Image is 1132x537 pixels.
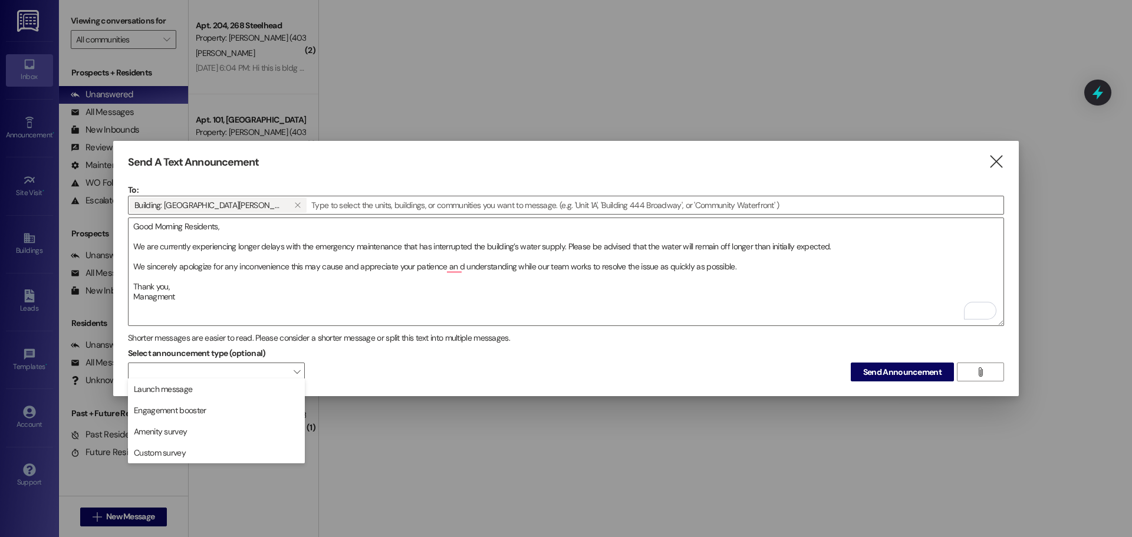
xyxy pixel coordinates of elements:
[134,404,206,416] span: Engagement booster
[129,218,1003,325] textarea: To enrich screen reader interactions, please activate Accessibility in Grammarly extension settings
[134,447,186,459] span: Custom survey
[134,383,192,395] span: Launch message
[134,426,187,437] span: Amenity survey
[128,344,266,363] label: Select announcement type (optional)
[289,197,307,213] button: Building: 286 Sturgeon
[128,332,1004,344] div: Shorter messages are easier to read. Please consider a shorter message or split this text into mu...
[851,363,954,381] button: Send Announcement
[976,367,985,377] i: 
[134,197,284,213] span: Building: 286 Sturgeon
[988,156,1004,168] i: 
[308,196,1003,214] input: Type to select the units, buildings, or communities you want to message. (e.g. 'Unit 1A', 'Buildi...
[128,184,1004,196] p: To:
[863,366,942,378] span: Send Announcement
[128,218,1004,326] div: To enrich screen reader interactions, please activate Accessibility in Grammarly extension settings
[294,200,301,210] i: 
[128,156,259,169] h3: Send A Text Announcement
